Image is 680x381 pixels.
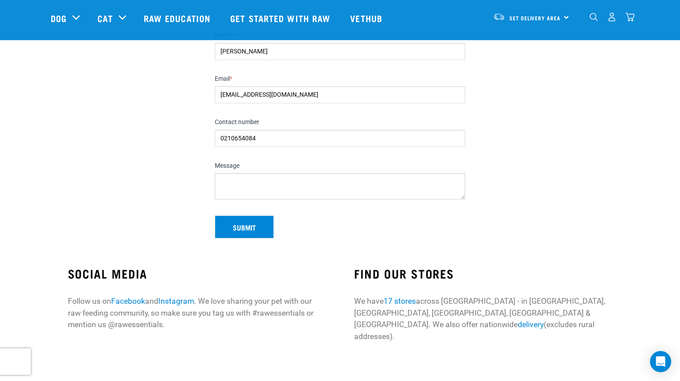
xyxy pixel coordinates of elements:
[354,295,612,342] p: We have across [GEOGRAPHIC_DATA] - in [GEOGRAPHIC_DATA], [GEOGRAPHIC_DATA], [GEOGRAPHIC_DATA], [G...
[221,0,341,36] a: Get started with Raw
[158,297,194,306] a: Instagram
[111,297,145,306] a: Facebook
[650,351,671,372] div: Open Intercom Messenger
[509,16,560,19] span: Set Delivery Area
[354,267,612,280] h3: FIND OUR STORES
[51,11,67,25] a: Dog
[68,267,326,280] h3: SOCIAL MEDIA
[97,11,112,25] a: Cat
[493,13,505,21] img: van-moving.png
[135,0,221,36] a: Raw Education
[215,162,465,170] label: Message
[384,297,416,306] a: 17 stores
[625,12,635,22] img: home-icon@2x.png
[518,320,544,329] a: delivery
[341,0,393,36] a: Vethub
[68,295,326,330] p: Follow us on and . We love sharing your pet with our raw feeding community, so make sure you tag ...
[590,13,598,21] img: home-icon-1@2x.png
[215,75,465,83] label: Email
[215,118,465,126] label: Contact number
[607,12,616,22] img: user.png
[215,215,274,238] button: Submit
